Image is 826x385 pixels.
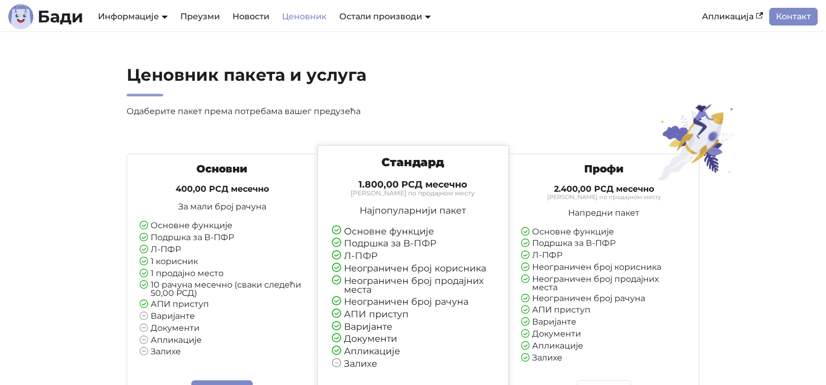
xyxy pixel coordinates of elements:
[332,297,495,307] li: Неограничен број рачуна
[769,8,818,26] a: Контакт
[332,179,495,190] h4: 1.800,00 РСД месечно
[332,251,495,261] li: Л-ПФР
[332,346,495,356] li: Апликације
[140,233,305,243] li: Подршка за В-ПФР
[226,8,276,26] a: Новости
[521,354,686,363] li: Залихе
[140,312,305,321] li: Варијанте
[140,281,305,297] li: 10 рачуна месечно (сваки следећи 50,00 РСД)
[521,251,686,260] li: Л-ПФР
[339,11,431,21] a: Остали производи
[332,309,495,319] li: АПИ приступ
[651,103,742,181] img: Ценовник пакета и услуга
[521,228,686,237] li: Основне функције
[332,334,495,344] li: Документи
[521,184,686,194] h4: 2.400,00 РСД месечно
[127,65,511,96] h2: Ценовник пакета и услуга
[521,209,686,217] p: Напредни пакет
[332,264,495,274] li: Неограничен број корисника
[332,155,495,170] h3: Стандард
[140,324,305,333] li: Документи
[521,318,686,327] li: Варијанте
[521,263,686,272] li: Неограничен број корисника
[332,276,495,294] li: Неограничен број продајних места
[8,4,83,29] a: ЛогоЛогоБади
[332,239,495,249] li: Подршка за В-ПФР
[521,194,686,200] small: [PERSON_NAME] по продајном месту
[521,306,686,315] li: АПИ приступ
[521,342,686,351] li: Апликације
[38,8,83,25] b: Бади
[140,163,305,176] h3: Основни
[521,163,686,176] h3: Профи
[140,300,305,309] li: АПИ приступ
[174,8,226,26] a: Преузми
[98,11,168,21] a: Информације
[521,275,686,292] li: Неограничен број продајних места
[140,347,305,357] li: Залихе
[8,4,33,29] img: Лого
[140,336,305,345] li: Апликације
[140,203,305,211] p: За мали број рачуна
[521,294,686,304] li: Неограничен број рачуна
[332,322,495,332] li: Варијанте
[127,105,511,118] p: Одаберите пакет према потребама вашег предузећа
[332,359,495,369] li: Залихе
[521,330,686,339] li: Документи
[696,8,769,26] a: Апликација
[140,221,305,231] li: Основне функције
[332,227,495,237] li: Основне функције
[332,190,495,196] small: [PERSON_NAME] по продајном месту
[332,206,495,215] p: Најпопуларнији пакет
[276,8,333,26] a: Ценовник
[140,269,305,279] li: 1 продајно место
[521,239,686,249] li: Подршка за В-ПФР
[140,257,305,267] li: 1 корисник
[140,184,305,194] h4: 400,00 РСД месечно
[140,245,305,255] li: Л-ПФР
